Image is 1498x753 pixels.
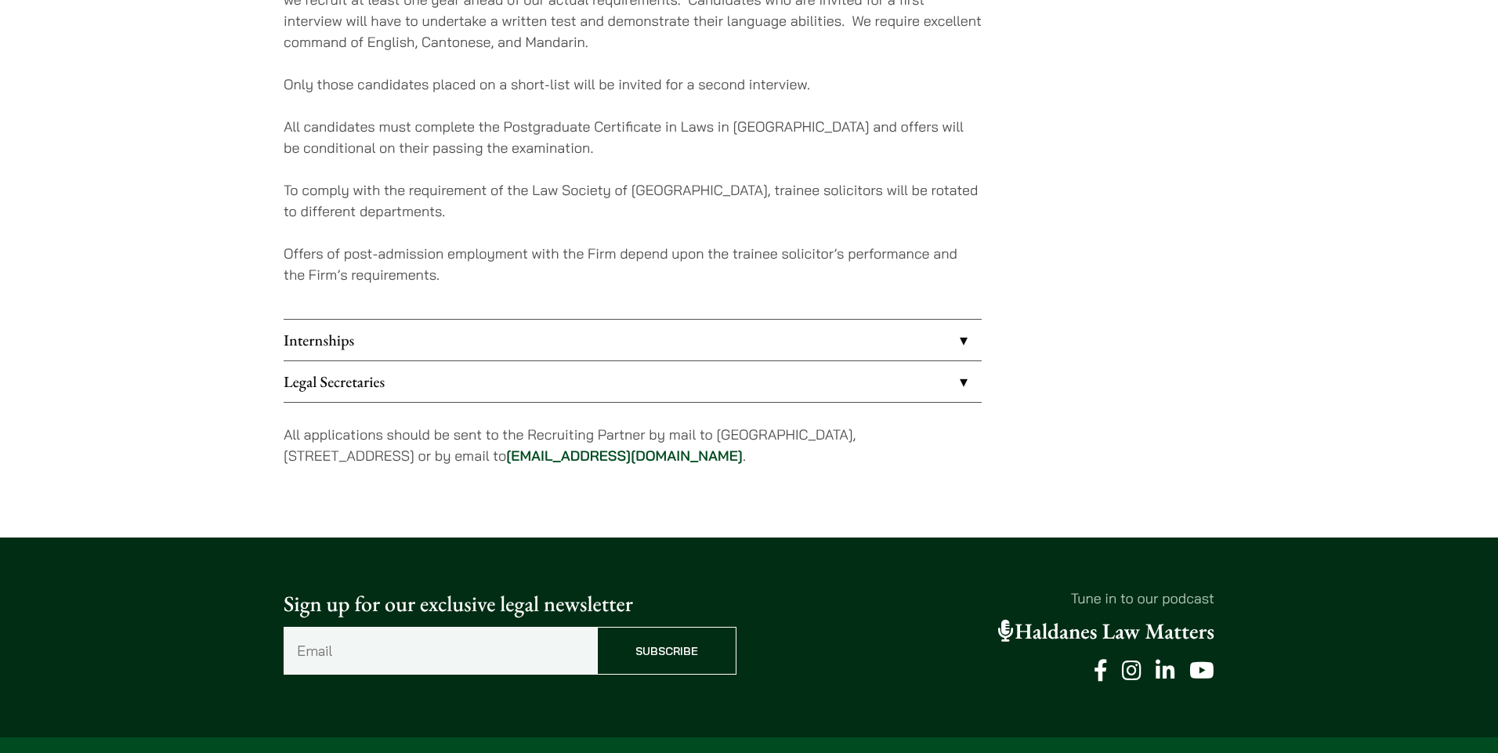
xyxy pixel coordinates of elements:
a: Internships [284,320,982,360]
a: Legal Secretaries [284,361,982,402]
p: All candidates must complete the Postgraduate Certificate in Laws in [GEOGRAPHIC_DATA] and offers... [284,116,982,158]
p: Sign up for our exclusive legal newsletter [284,588,736,621]
p: All applications should be sent to the Recruiting Partner by mail to [GEOGRAPHIC_DATA], [STREET_A... [284,424,982,466]
input: Email [284,627,597,675]
p: Tune in to our podcast [762,588,1214,609]
p: To comply with the requirement of the Law Society of [GEOGRAPHIC_DATA], trainee solicitors will b... [284,179,982,222]
p: Only those candidates placed on a short-list will be invited for a second interview. [284,74,982,95]
p: Offers of post-admission employment with the Firm depend upon the trainee solicitor’s performance... [284,243,982,285]
a: Haldanes Law Matters [998,617,1214,646]
a: [EMAIL_ADDRESS][DOMAIN_NAME] [506,447,743,465]
input: Subscribe [597,627,736,675]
